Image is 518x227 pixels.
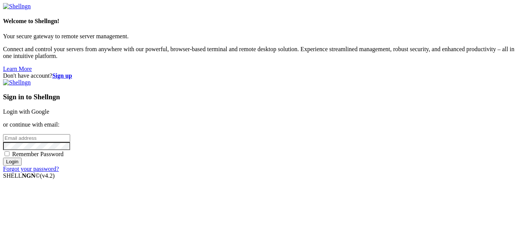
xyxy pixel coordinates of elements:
input: Remember Password [5,151,9,156]
b: NGN [22,172,36,179]
a: Forgot your password? [3,166,59,172]
input: Email address [3,134,70,142]
p: Connect and control your servers from anywhere with our powerful, browser-based terminal and remo... [3,46,515,59]
a: Sign up [52,72,72,79]
a: Login with Google [3,108,49,115]
span: 4.2.0 [40,172,55,179]
div: Don't have account? [3,72,515,79]
p: Your secure gateway to remote server management. [3,33,515,40]
p: or continue with email: [3,121,515,128]
h3: Sign in to Shellngn [3,93,515,101]
img: Shellngn [3,3,31,10]
span: SHELL © [3,172,55,179]
h4: Welcome to Shellngn! [3,18,515,25]
a: Learn More [3,66,32,72]
input: Login [3,158,22,166]
span: Remember Password [12,151,64,157]
img: Shellngn [3,79,31,86]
